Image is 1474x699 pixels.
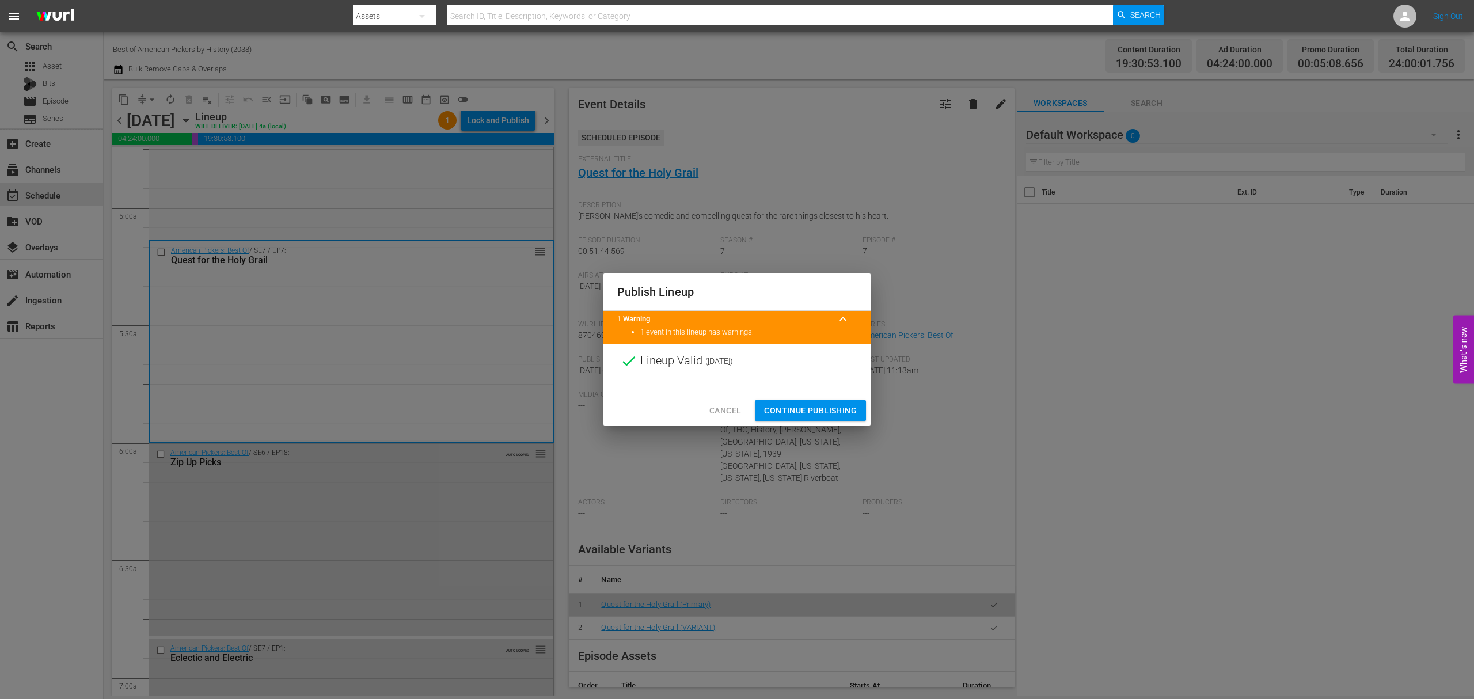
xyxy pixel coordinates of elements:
[640,327,857,338] li: 1 event in this lineup has warnings.
[1130,5,1161,25] span: Search
[755,400,866,421] button: Continue Publishing
[709,404,741,418] span: Cancel
[1433,12,1463,21] a: Sign Out
[705,352,733,370] span: ( [DATE] )
[1453,316,1474,384] button: Open Feedback Widget
[603,344,871,378] div: Lineup Valid
[700,400,750,421] button: Cancel
[617,314,829,325] title: 1 Warning
[829,305,857,333] button: keyboard_arrow_up
[836,312,850,326] span: keyboard_arrow_up
[28,3,83,30] img: ans4CAIJ8jUAAAAAAAAAAAAAAAAAAAAAAAAgQb4GAAAAAAAAAAAAAAAAAAAAAAAAJMjXAAAAAAAAAAAAAAAAAAAAAAAAgAT5G...
[617,283,857,301] h2: Publish Lineup
[7,9,21,23] span: menu
[764,404,857,418] span: Continue Publishing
